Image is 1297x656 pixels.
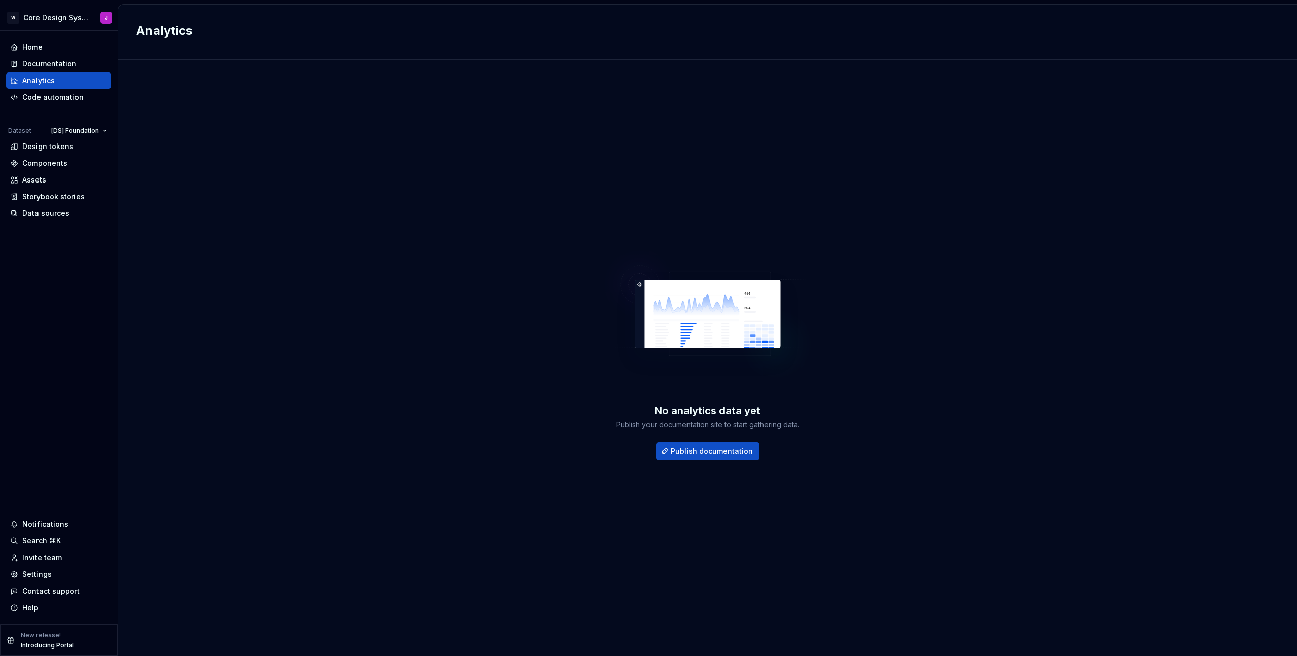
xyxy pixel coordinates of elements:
span: Publish documentation [671,446,753,456]
button: [DS] Foundation [47,124,111,138]
div: W [7,12,19,24]
div: Components [22,158,67,168]
a: Invite team [6,550,111,566]
a: Design tokens [6,138,111,155]
button: Contact support [6,583,111,599]
div: Documentation [22,59,77,69]
div: Invite team [22,553,62,563]
span: [DS] Foundation [51,127,99,135]
a: Assets [6,172,111,188]
button: Notifications [6,516,111,532]
button: Help [6,600,111,616]
div: Home [22,42,43,52]
div: Storybook stories [22,192,85,202]
div: Core Design System [23,13,88,23]
div: Design tokens [22,141,73,152]
div: J [105,14,108,22]
div: Notifications [22,519,68,529]
a: Documentation [6,56,111,72]
div: Assets [22,175,46,185]
button: Search ⌘K [6,533,111,549]
div: Data sources [22,208,69,218]
div: Search ⌘K [22,536,61,546]
div: Contact support [22,586,80,596]
h2: Analytics [136,23,1267,39]
a: Settings [6,566,111,582]
a: Home [6,39,111,55]
p: New release! [21,631,61,639]
div: Dataset [8,127,31,135]
div: Analytics [22,76,55,86]
div: No analytics data yet [655,404,760,418]
div: Publish your documentation site to start gathering data. [616,420,799,430]
button: WCore Design SystemJ [2,7,116,28]
a: Analytics [6,72,111,89]
div: Settings [22,569,52,579]
div: Code automation [22,92,84,102]
a: Data sources [6,205,111,222]
button: Publish documentation [656,442,759,460]
a: Storybook stories [6,189,111,205]
a: Components [6,155,111,171]
div: Help [22,603,39,613]
a: Code automation [6,89,111,105]
p: Introducing Portal [21,641,74,649]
